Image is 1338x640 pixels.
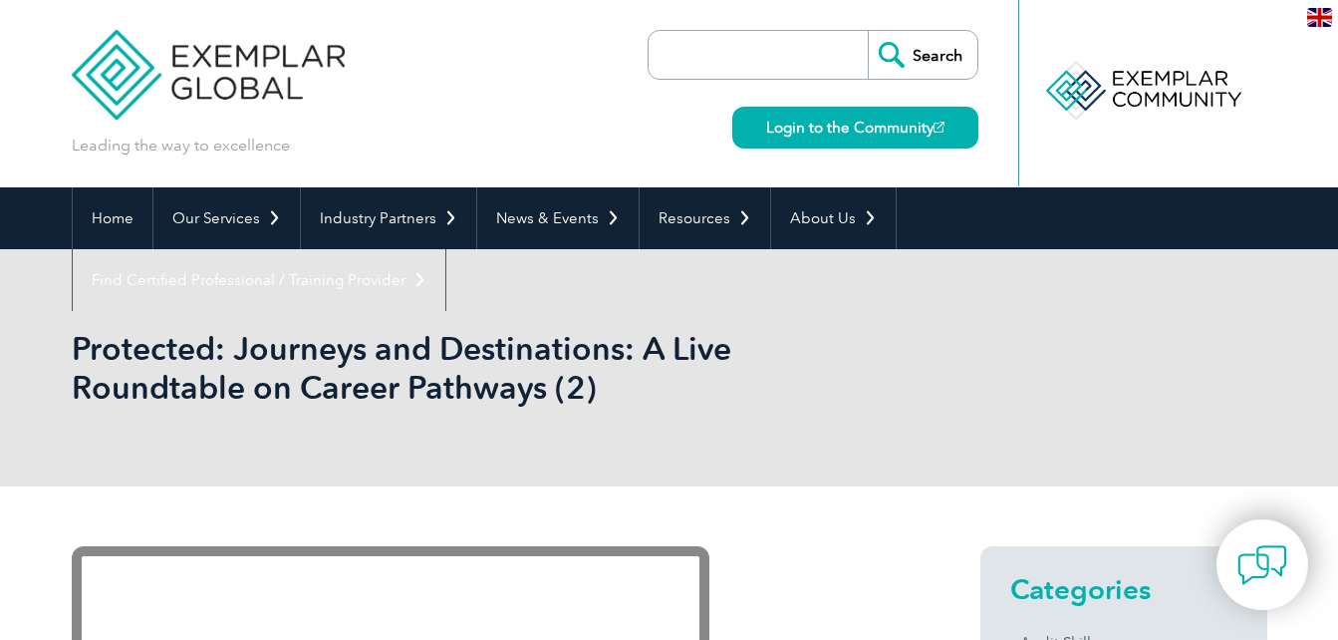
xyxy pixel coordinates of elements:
[72,329,837,407] h1: Protected: Journeys and Destinations: A Live Roundtable on Career Pathways (2)
[640,187,770,249] a: Resources
[73,187,152,249] a: Home
[1010,573,1237,605] h2: Categories
[301,187,476,249] a: Industry Partners
[934,122,944,133] img: open_square.png
[771,187,896,249] a: About Us
[732,107,978,149] a: Login to the Community
[153,187,300,249] a: Our Services
[1237,540,1287,590] img: contact-chat.png
[1307,8,1332,27] img: en
[868,31,977,79] input: Search
[477,187,639,249] a: News & Events
[73,249,445,311] a: Find Certified Professional / Training Provider
[72,135,290,157] p: Leading the way to excellence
